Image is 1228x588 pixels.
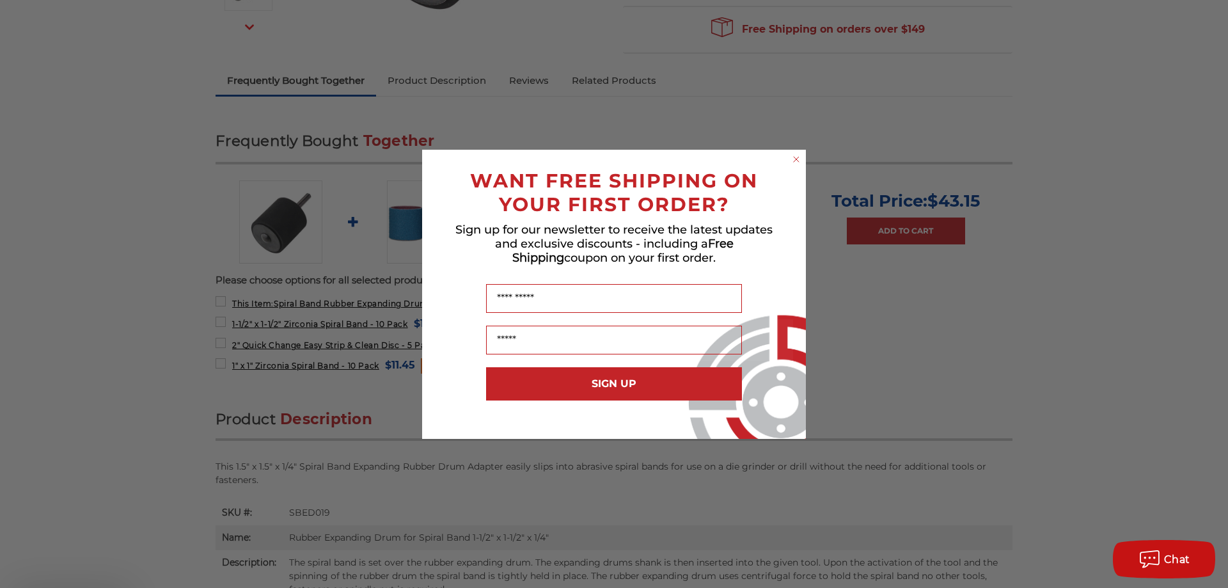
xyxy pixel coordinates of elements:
[486,326,742,354] input: Email
[486,367,742,401] button: SIGN UP
[1164,553,1190,566] span: Chat
[1113,540,1215,578] button: Chat
[470,169,758,216] span: WANT FREE SHIPPING ON YOUR FIRST ORDER?
[455,223,773,265] span: Sign up for our newsletter to receive the latest updates and exclusive discounts - including a co...
[790,153,803,166] button: Close dialog
[512,237,734,265] span: Free Shipping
